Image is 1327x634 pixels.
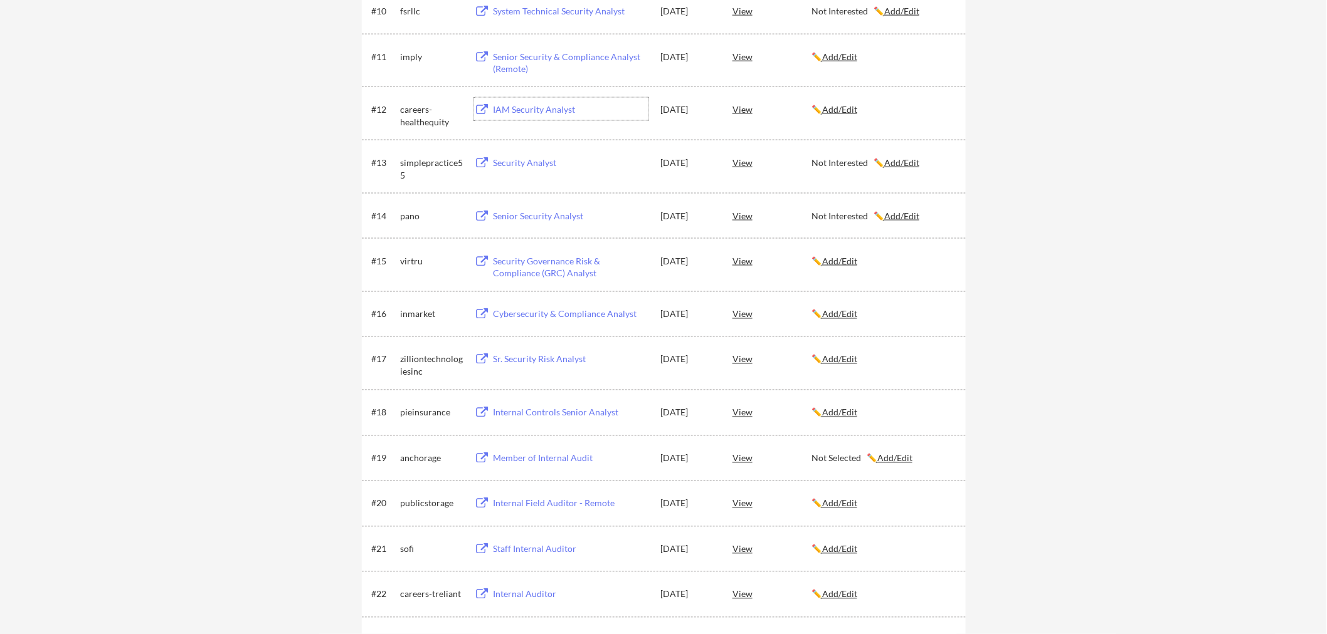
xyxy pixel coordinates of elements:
u: Add/Edit [822,407,857,418]
div: Security Governance Risk & Compliance (GRC) Analyst [493,255,648,279]
u: Add/Edit [884,6,919,16]
div: ✏️ [812,103,954,116]
div: ✏️ [812,588,954,601]
div: [DATE] [660,308,716,321]
div: #18 [371,407,396,419]
div: fsrllc [400,5,463,18]
div: View [732,249,812,272]
div: #20 [371,497,396,510]
div: #12 [371,103,396,116]
u: Add/Edit [877,453,912,464]
div: Not Interested ✏️ [812,157,954,169]
u: Add/Edit [822,354,857,365]
div: Security Analyst [493,157,648,169]
u: Add/Edit [822,51,857,62]
div: #21 [371,543,396,556]
div: View [732,45,812,68]
u: Add/Edit [822,544,857,554]
div: careers-healthequity [400,103,463,128]
div: ✏️ [812,407,954,419]
div: [DATE] [660,255,716,268]
div: [DATE] [660,353,716,366]
div: Senior Security Analyst [493,210,648,222]
div: simplepractice55 [400,157,463,181]
div: [DATE] [660,157,716,169]
div: Internal Auditor [493,588,648,601]
div: IAM Security Analyst [493,103,648,116]
div: [DATE] [660,452,716,465]
div: Internal Controls Senior Analyst [493,407,648,419]
div: #19 [371,452,396,465]
div: View [732,204,812,227]
div: pieinsurance [400,407,463,419]
div: anchorage [400,452,463,465]
div: virtru [400,255,463,268]
div: Member of Internal Audit [493,452,648,465]
div: View [732,492,812,514]
u: Add/Edit [822,104,857,115]
div: sofi [400,543,463,556]
div: View [732,348,812,370]
div: [DATE] [660,543,716,556]
div: #14 [371,210,396,222]
div: [DATE] [660,210,716,222]
div: #17 [371,353,396,366]
div: #22 [371,588,396,601]
u: Add/Edit [884,157,919,168]
div: imply [400,51,463,63]
div: [DATE] [660,103,716,116]
div: ✏️ [812,497,954,510]
div: [DATE] [660,407,716,419]
div: zilliontechnologiesinc [400,353,463,378]
div: Internal Field Auditor - Remote [493,497,648,510]
div: View [732,538,812,560]
div: Not Interested ✏️ [812,5,954,18]
div: #10 [371,5,396,18]
div: View [732,98,812,120]
div: Senior Security & Compliance Analyst (Remote) [493,51,648,75]
div: Sr. Security Risk Analyst [493,353,648,366]
u: Add/Edit [822,498,857,509]
div: System Technical Security Analyst [493,5,648,18]
div: Not Selected ✏️ [812,452,954,465]
div: View [732,583,812,605]
div: Not Interested ✏️ [812,210,954,222]
div: #15 [371,255,396,268]
div: ✏️ [812,353,954,366]
div: ✏️ [812,543,954,556]
div: View [732,151,812,174]
div: View [732,303,812,325]
div: inmarket [400,308,463,321]
div: ✏️ [812,255,954,268]
u: Add/Edit [884,210,919,221]
div: ✏️ [812,308,954,321]
div: Cybersecurity & Compliance Analyst [493,308,648,321]
div: #13 [371,157,396,169]
div: [DATE] [660,5,716,18]
u: Add/Edit [822,256,857,266]
div: [DATE] [660,588,716,601]
div: [DATE] [660,51,716,63]
div: #11 [371,51,396,63]
div: View [732,447,812,469]
div: careers-treliant [400,588,463,601]
div: publicstorage [400,497,463,510]
u: Add/Edit [822,589,857,600]
div: [DATE] [660,497,716,510]
u: Add/Edit [822,309,857,320]
div: pano [400,210,463,222]
div: Staff Internal Auditor [493,543,648,556]
div: ✏️ [812,51,954,63]
div: #16 [371,308,396,321]
div: View [732,401,812,424]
